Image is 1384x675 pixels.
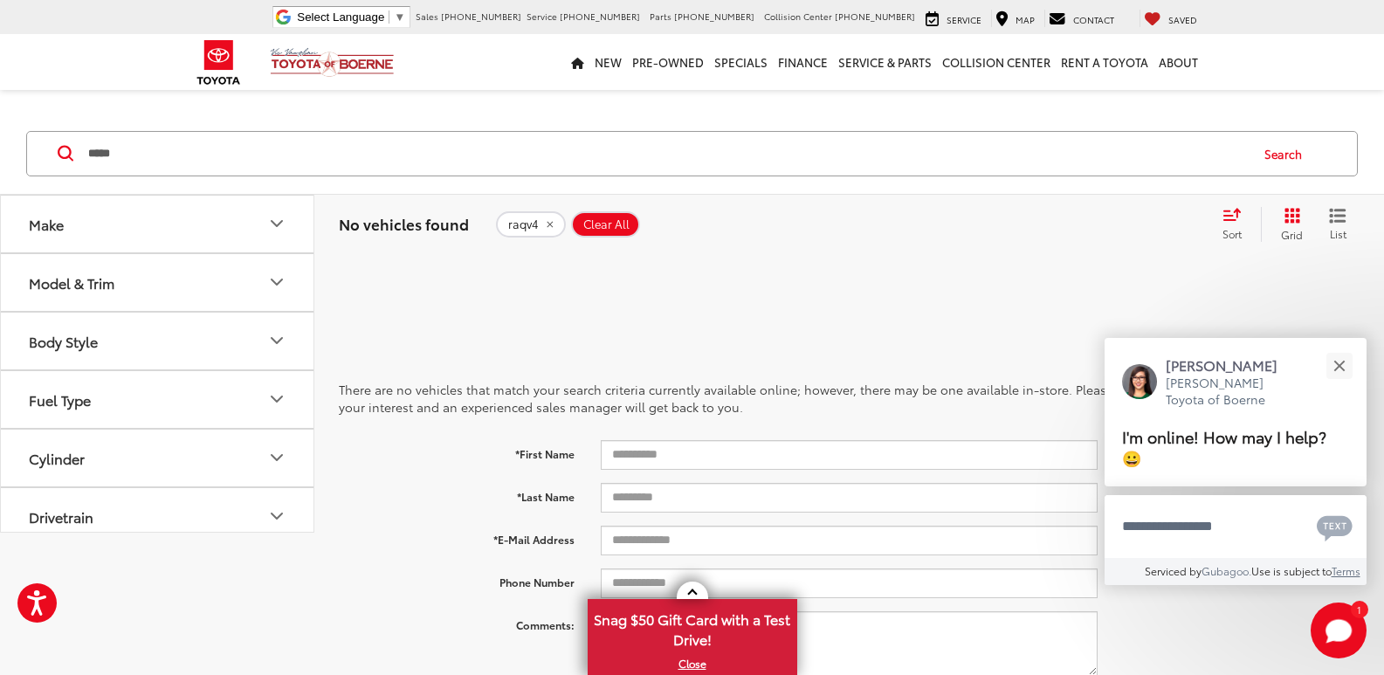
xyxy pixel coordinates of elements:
[1332,563,1360,578] a: Terms
[1320,347,1358,384] button: Close
[560,10,640,23] span: [PHONE_NUMBER]
[1140,10,1202,27] a: My Saved Vehicles
[326,483,588,505] label: *Last Name
[266,330,287,351] div: Body Style
[1357,605,1361,613] span: 1
[1329,226,1346,241] span: List
[1,196,315,252] button: MakeMake
[29,333,98,349] div: Body Style
[1122,424,1326,469] span: I'm online! How may I help? 😀
[1248,132,1327,176] button: Search
[29,450,85,466] div: Cylinder
[674,10,754,23] span: [PHONE_NUMBER]
[266,506,287,527] div: Drivetrain
[1,254,315,311] button: Model & TrimModel & Trim
[394,10,405,24] span: ▼
[650,10,671,23] span: Parts
[589,601,795,654] span: Snag $50 Gift Card with a Test Drive!
[571,211,640,238] button: Clear All
[1222,226,1242,241] span: Sort
[1316,207,1360,242] button: List View
[1145,563,1202,578] span: Serviced by
[1214,207,1261,242] button: Select sort value
[1312,506,1358,546] button: Chat with SMS
[1166,355,1295,375] p: [PERSON_NAME]
[583,217,630,231] span: Clear All
[339,381,1360,416] p: There are no vehicles that match your search criteria currently available online; however, there ...
[1153,34,1203,90] a: About
[297,10,384,24] span: Select Language
[1311,603,1367,658] button: Toggle Chat Window
[297,10,405,24] a: Select Language​
[389,10,389,24] span: ​
[1,488,315,545] button: DrivetrainDrivetrain
[773,34,833,90] a: Finance
[86,133,1248,175] input: Search by Make, Model, or Keyword
[339,213,469,234] span: No vehicles found
[326,611,588,633] label: Comments:
[1056,34,1153,90] a: Rent a Toyota
[29,391,91,408] div: Fuel Type
[326,568,588,590] label: Phone Number
[627,34,709,90] a: Pre-Owned
[835,10,915,23] span: [PHONE_NUMBER]
[508,217,539,231] span: raqv4
[1,313,315,369] button: Body StyleBody Style
[1105,338,1367,585] div: Close[PERSON_NAME][PERSON_NAME] Toyota of BoerneI'm online! How may I help? 😀Type your messageCha...
[1317,513,1353,541] svg: Text
[29,508,93,525] div: Drivetrain
[441,10,521,23] span: [PHONE_NUMBER]
[266,389,287,410] div: Fuel Type
[1044,10,1119,27] a: Contact
[1281,227,1303,242] span: Grid
[1105,495,1367,558] textarea: Type your message
[1073,13,1114,26] span: Contact
[266,272,287,293] div: Model & Trim
[1202,563,1251,578] a: Gubagoo.
[991,10,1039,27] a: Map
[1311,603,1367,658] svg: Start Chat
[29,216,64,232] div: Make
[1261,207,1316,242] button: Grid View
[270,47,395,78] img: Vic Vaughan Toyota of Boerne
[921,10,986,27] a: Service
[1016,13,1035,26] span: Map
[29,274,114,291] div: Model & Trim
[833,34,937,90] a: Service & Parts: Opens in a new tab
[496,211,566,238] button: remove raqv4
[266,213,287,234] div: Make
[266,447,287,468] div: Cylinder
[326,440,588,462] label: *First Name
[589,34,627,90] a: New
[1168,13,1197,26] span: Saved
[527,10,557,23] span: Service
[326,526,588,548] label: *E-Mail Address
[566,34,589,90] a: Home
[416,10,438,23] span: Sales
[947,13,981,26] span: Service
[1251,563,1332,578] span: Use is subject to
[1,371,315,428] button: Fuel TypeFuel Type
[937,34,1056,90] a: Collision Center
[186,34,251,91] img: Toyota
[764,10,832,23] span: Collision Center
[1,430,315,486] button: CylinderCylinder
[1166,375,1295,409] p: [PERSON_NAME] Toyota of Boerne
[709,34,773,90] a: Specials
